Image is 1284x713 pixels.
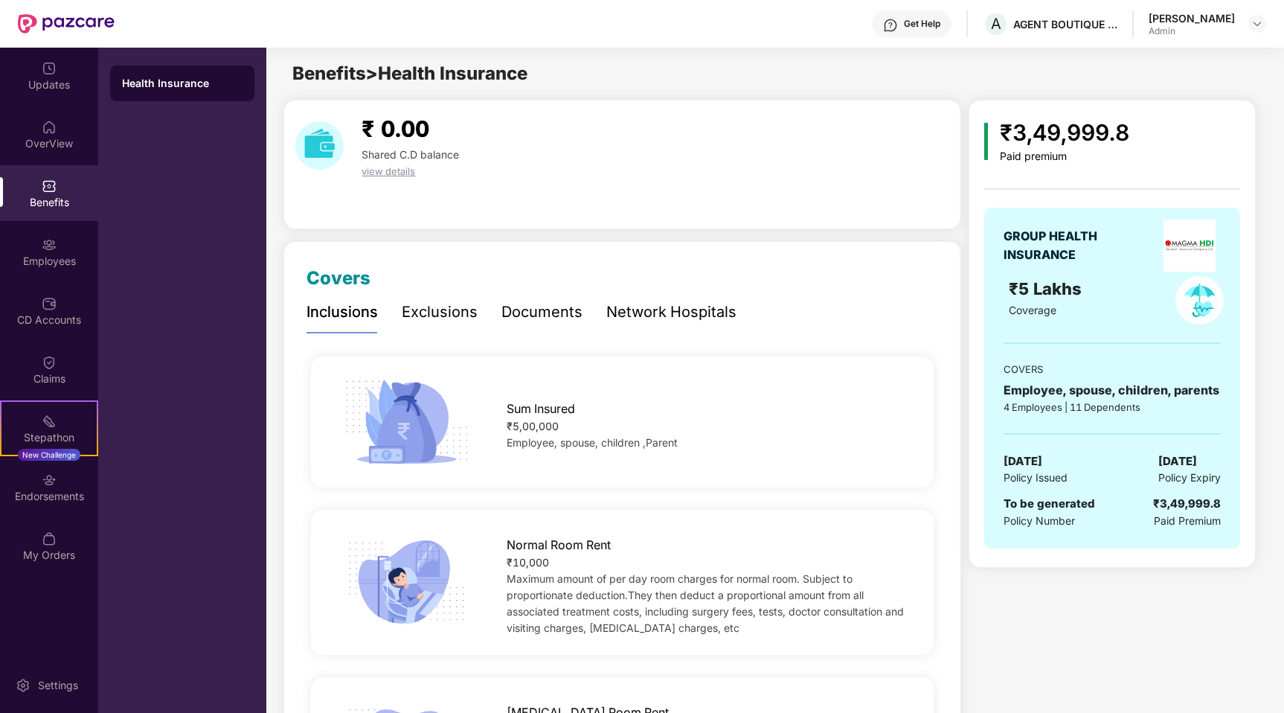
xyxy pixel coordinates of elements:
[16,678,31,693] img: svg+xml;base64,PHN2ZyBpZD0iU2V0dGluZy0yMHgyMCIgeG1sbnM9Imh0dHA6Ly93d3cudzMub3JnLzIwMDAvc3ZnIiB3aW...
[42,120,57,135] img: svg+xml;base64,PHN2ZyBpZD0iSG9tZSIgeG1sbnM9Imh0dHA6Ly93d3cudzMub3JnLzIwMDAvc3ZnIiB3aWR0aD0iMjAiIG...
[1154,513,1221,529] span: Paid Premium
[42,237,57,252] img: svg+xml;base64,PHN2ZyBpZD0iRW1wbG95ZWVzIiB4bWxucz0iaHR0cDovL3d3dy53My5vcmcvMjAwMC9zdmciIHdpZHRoPS...
[991,15,1001,33] span: A
[507,400,575,418] span: Sum Insured
[507,436,678,449] span: Employee, spouse, children ,Parent
[306,301,378,324] div: Inclusions
[1158,470,1221,486] span: Policy Expiry
[362,115,429,142] span: ₹ 0.00
[507,572,904,634] span: Maximum amount of per day room charges for normal room. Subject to proportionate deduction.They t...
[1000,150,1129,163] div: Paid premium
[1009,304,1056,316] span: Coverage
[984,123,988,160] img: icon
[362,148,459,161] span: Shared C.D balance
[1163,220,1216,272] img: insurerLogo
[42,179,57,194] img: svg+xml;base64,PHN2ZyBpZD0iQmVuZWZpdHMiIHhtbG5zPSJodHRwOi8vd3d3LnczLm9yZy8yMDAwL3N2ZyIgd2lkdGg9Ij...
[1000,115,1129,150] div: ₹3,49,999.8
[1158,453,1197,470] span: [DATE]
[362,165,415,177] span: view details
[1004,362,1221,377] div: COVERS
[33,678,83,693] div: Settings
[306,267,370,289] span: Covers
[122,76,243,91] div: Health Insurance
[42,414,57,429] img: svg+xml;base64,PHN2ZyB4bWxucz0iaHR0cDovL3d3dy53My5vcmcvMjAwMC9zdmciIHdpZHRoPSIyMSIgaGVpZ2h0PSIyMC...
[1009,279,1086,298] span: ₹5 Lakhs
[1149,11,1235,25] div: [PERSON_NAME]
[1004,470,1068,486] span: Policy Issued
[18,14,115,33] img: New Pazcare Logo
[42,531,57,546] img: svg+xml;base64,PHN2ZyBpZD0iTXlfT3JkZXJzIiBkYXRhLW5hbWU9Ik15IE9yZGVycyIgeG1sbnM9Imh0dHA6Ly93d3cudz...
[292,63,527,84] span: Benefits > Health Insurance
[883,18,898,33] img: svg+xml;base64,PHN2ZyBpZD0iSGVscC0zMngzMiIgeG1sbnM9Imh0dHA6Ly93d3cudzMub3JnLzIwMDAvc3ZnIiB3aWR0aD...
[606,301,736,324] div: Network Hospitals
[507,418,905,435] div: ₹5,00,000
[1,430,97,445] div: Stepathon
[1149,25,1235,37] div: Admin
[1004,514,1075,527] span: Policy Number
[1153,495,1221,513] div: ₹3,49,999.8
[1004,381,1221,400] div: Employee, spouse, children, parents
[339,535,474,629] img: icon
[1004,496,1095,511] span: To be generated
[339,375,474,469] img: icon
[1251,18,1263,30] img: svg+xml;base64,PHN2ZyBpZD0iRHJvcGRvd24tMzJ4MzIiIHhtbG5zPSJodHRwOi8vd3d3LnczLm9yZy8yMDAwL3N2ZyIgd2...
[1175,276,1224,324] img: policyIcon
[18,449,80,461] div: New Challenge
[507,536,611,554] span: Normal Room Rent
[402,301,478,324] div: Exclusions
[507,554,905,571] div: ₹10,000
[42,61,57,76] img: svg+xml;base64,PHN2ZyBpZD0iVXBkYXRlZCIgeG1sbnM9Imh0dHA6Ly93d3cudzMub3JnLzIwMDAvc3ZnIiB3aWR0aD0iMj...
[501,301,582,324] div: Documents
[295,121,344,170] img: download
[1004,453,1042,470] span: [DATE]
[42,473,57,487] img: svg+xml;base64,PHN2ZyBpZD0iRW5kb3JzZW1lbnRzIiB4bWxucz0iaHR0cDovL3d3dy53My5vcmcvMjAwMC9zdmciIHdpZH...
[904,18,940,30] div: Get Help
[1004,400,1221,415] div: 4 Employees | 11 Dependents
[1004,227,1134,264] div: GROUP HEALTH INSURANCE
[42,355,57,370] img: svg+xml;base64,PHN2ZyBpZD0iQ2xhaW0iIHhtbG5zPSJodHRwOi8vd3d3LnczLm9yZy8yMDAwL3N2ZyIgd2lkdGg9IjIwIi...
[1013,17,1117,31] div: AGENT BOUTIQUE AI
[42,296,57,311] img: svg+xml;base64,PHN2ZyBpZD0iQ0RfQWNjb3VudHMiIGRhdGEtbmFtZT0iQ0QgQWNjb3VudHMiIHhtbG5zPSJodHRwOi8vd3...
